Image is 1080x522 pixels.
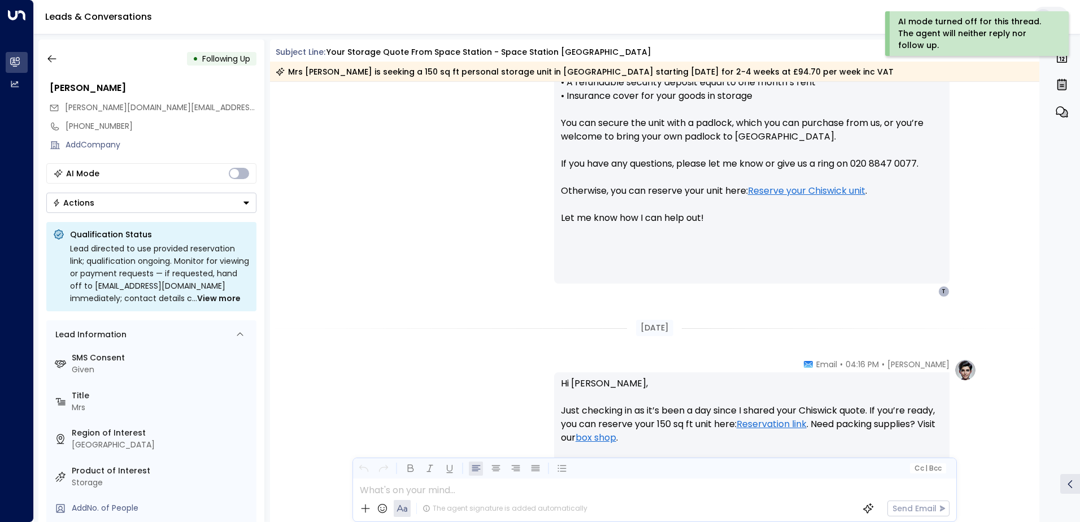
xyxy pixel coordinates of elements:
[72,352,252,364] label: SMS Consent
[45,10,152,23] a: Leads & Conversations
[72,402,252,414] div: Mrs
[356,462,371,476] button: Undo
[46,193,256,213] button: Actions
[326,46,651,58] div: Your storage quote from Space Station - Space Station [GEOGRAPHIC_DATA]
[887,359,950,370] span: [PERSON_NAME]
[193,49,198,69] div: •
[840,359,843,370] span: •
[748,184,865,198] a: Reserve your Chiswick unit
[51,329,127,341] div: Lead Information
[72,427,252,439] label: Region of Interest
[197,292,241,304] span: View more
[576,431,616,445] a: box shop
[276,46,325,58] span: Subject Line:
[376,462,390,476] button: Redo
[914,464,941,472] span: Cc Bcc
[423,503,587,514] div: The agent signature is added automatically
[846,359,879,370] span: 04:16 PM
[737,417,807,431] a: Reservation link
[72,364,252,376] div: Given
[202,53,250,64] span: Following Up
[636,320,673,336] div: [DATE]
[954,359,977,381] img: profile-logo.png
[276,66,894,77] div: Mrs [PERSON_NAME] is seeking a 150 sq ft personal storage unit in [GEOGRAPHIC_DATA] starting [DAT...
[66,168,99,179] div: AI Mode
[46,193,256,213] div: Button group with a nested menu
[65,102,384,113] span: [PERSON_NAME][DOMAIN_NAME][EMAIL_ADDRESS][PERSON_NAME][DOMAIN_NAME]
[70,229,250,240] p: Qualification Status
[882,359,885,370] span: •
[72,465,252,477] label: Product of Interest
[72,502,252,514] div: AddNo. of People
[72,439,252,451] div: [GEOGRAPHIC_DATA]
[898,16,1053,51] div: AI mode turned off for this thread. The agent will neither reply nor follow up.
[938,286,950,297] div: T
[50,81,256,95] div: [PERSON_NAME]
[66,120,256,132] div: [PHONE_NUMBER]
[70,242,250,304] div: Lead directed to use provided reservation link; qualification ongoing. Monitor for viewing or pay...
[925,464,927,472] span: |
[72,477,252,489] div: Storage
[66,139,256,151] div: AddCompany
[65,102,256,114] span: tracy.clare.day@gmail.com
[72,390,252,402] label: Title
[816,359,837,370] span: Email
[53,198,94,208] div: Actions
[909,463,946,474] button: Cc|Bcc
